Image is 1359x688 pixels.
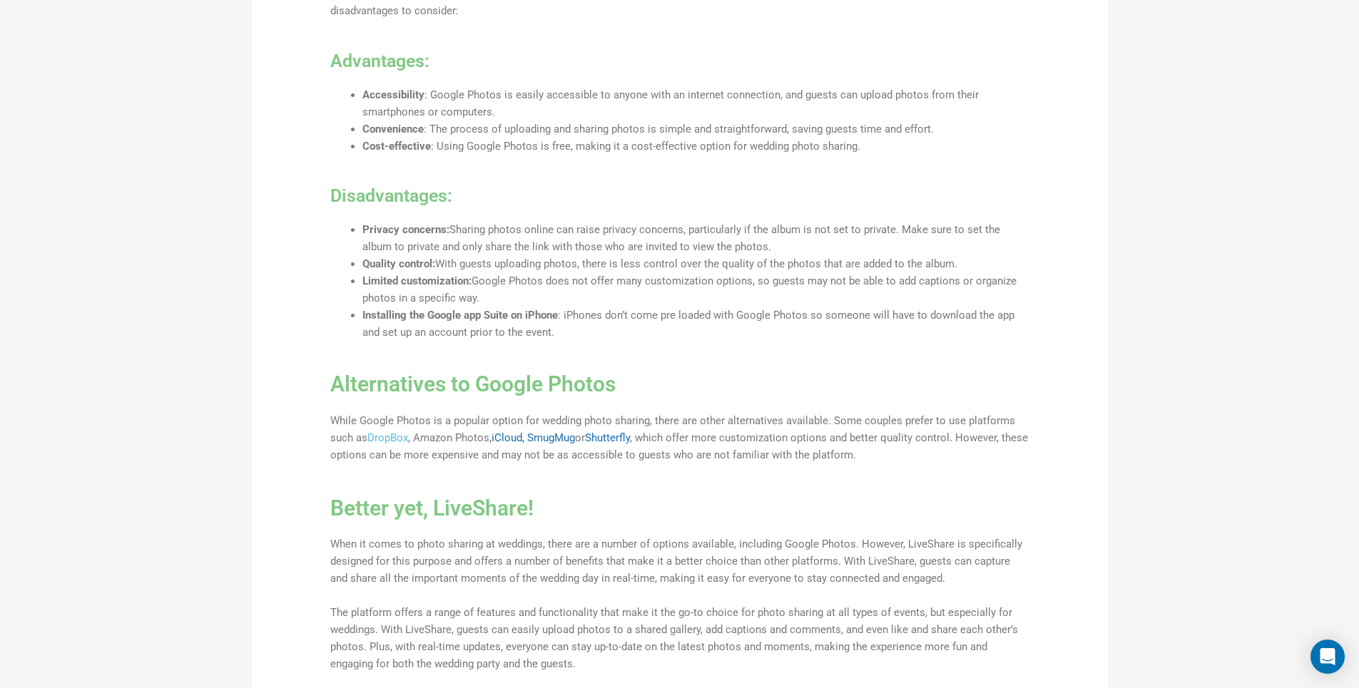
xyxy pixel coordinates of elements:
[330,535,1029,587] p: When it comes to photo sharing at weddings, there are a number of options available, including Go...
[330,604,1029,672] p: The platform offers a range of features and functionality that make it the go-to choice for photo...
[330,51,1029,72] h3: Advantages:
[362,309,1014,339] span: : iPhones don’t come pre loaded with Google Photos so someone will have to download the app and s...
[585,431,630,444] a: Shutterfly
[362,274,1017,304] span: Google Photos does not offer many customization options, so guests may not be able to add caption...
[362,309,558,322] b: Installing the Google app Suite on iPhone
[362,223,449,236] b: Privacy concerns:
[330,495,1029,522] h2: Better yet, LiveShare!
[330,412,1029,463] p: While Google Photos is a popular option for wedding photo sharing, there are other alternatives a...
[362,88,424,101] strong: Accessibility
[362,120,1029,138] li: : The process of uploading and sharing photos is simple and straightforward, saving guests time a...
[435,257,957,270] span: With guests uploading photos, there is less control over the quality of the photos that are added...
[1310,640,1345,674] div: Open Intercom Messenger
[492,431,524,444] a: iCloud,
[362,274,472,287] b: Limited customization:
[362,257,435,270] b: Quality control:
[362,86,1029,120] li: : Google Photos is easily accessible to anyone with an internet connection, and guests can upload...
[367,431,408,444] a: DropBox
[527,431,575,444] a: SmugMug
[362,138,1029,155] li: : Using Google Photos is free, making it a cost-effective option for wedding photo sharing.
[362,123,424,135] strong: Convenience
[362,140,431,153] strong: Cost-effective
[330,371,1029,398] h2: Alternatives to Google Photos
[362,223,1000,253] span: Sharing photos online can raise privacy concerns, particularly if the album is not set to private...
[330,185,1029,207] h3: Disadvantages:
